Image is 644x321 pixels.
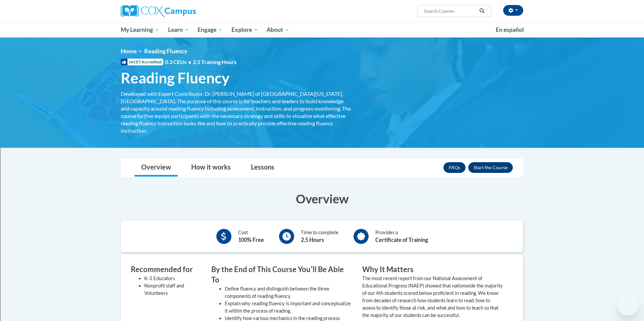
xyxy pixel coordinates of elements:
[231,26,258,34] span: Explore
[164,22,194,38] a: Learn
[496,26,524,33] span: En español
[503,5,523,16] button: Account Settings
[121,26,159,34] span: My Learning
[121,90,352,134] div: Developed with Expert Contributor, Dr. [PERSON_NAME] of [GEOGRAPHIC_DATA][US_STATE], [GEOGRAPHIC_...
[188,59,191,65] span: •
[121,5,196,17] img: Cox Campus
[111,22,533,38] div: Main menu
[423,7,477,15] input: Search Courses
[193,22,227,38] a: Engage
[617,294,639,316] iframe: Button to launch messaging window
[193,59,236,65] span: 2.5 Training Hours
[121,48,137,55] a: Home
[267,26,289,34] span: About
[121,5,248,17] a: Cox Campus
[168,26,189,34] span: Learn
[144,48,187,55] span: Reading Fluency
[491,23,528,37] a: En español
[165,58,236,66] span: 0.3 CEUs
[116,22,164,38] a: My Learning
[477,7,487,15] button: Search
[121,59,163,65] span: IACET Accredited
[227,22,263,38] a: Explore
[198,26,223,34] span: Engage
[263,22,294,38] a: About
[121,69,229,87] span: Reading Fluency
